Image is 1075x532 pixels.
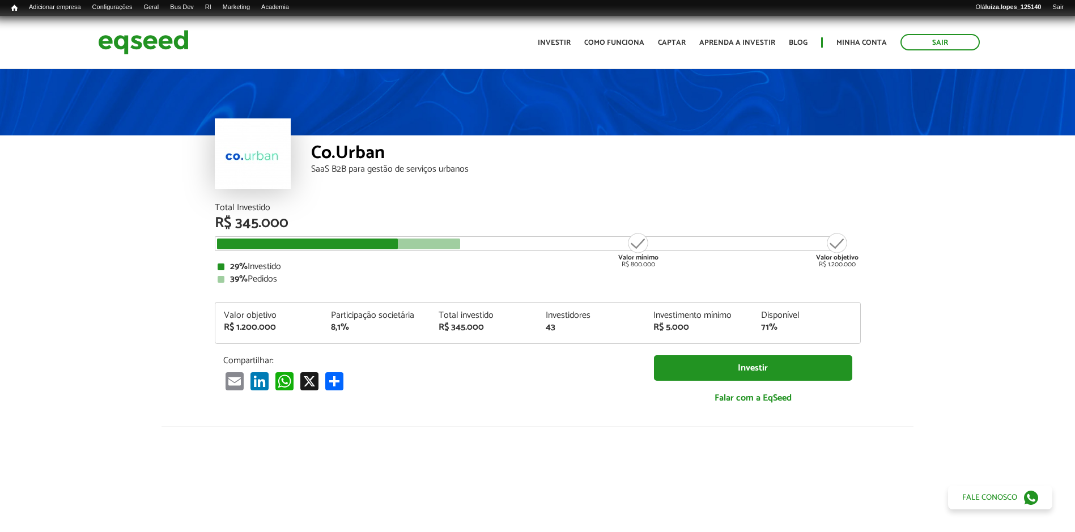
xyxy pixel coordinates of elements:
div: SaaS B2B para gestão de serviços urbanos [311,165,861,174]
a: RI [199,3,217,12]
a: Oláluiza.lopes_125140 [970,3,1047,12]
div: Investimento mínimo [653,311,744,320]
strong: Valor objetivo [816,252,859,263]
div: 71% [761,323,852,332]
div: R$ 345.000 [439,323,529,332]
a: Fale conosco [948,486,1052,509]
div: Participação societária [331,311,422,320]
div: R$ 800.000 [617,232,660,268]
a: Configurações [87,3,138,12]
a: Marketing [217,3,256,12]
a: Bus Dev [164,3,199,12]
a: Investir [654,355,852,381]
img: EqSeed [98,27,189,57]
span: Início [11,4,18,12]
a: Aprenda a investir [699,39,775,46]
a: Sair [900,34,980,50]
div: Investido [218,262,858,271]
div: Investidores [546,311,636,320]
div: Disponível [761,311,852,320]
div: R$ 5.000 [653,323,744,332]
a: WhatsApp [273,372,296,390]
div: Pedidos [218,275,858,284]
a: Investir [538,39,571,46]
a: Início [6,3,23,14]
a: Falar com a EqSeed [654,386,852,410]
div: Total Investido [215,203,861,212]
div: R$ 1.200.000 [224,323,315,332]
div: R$ 345.000 [215,216,861,231]
strong: 39% [230,271,248,287]
a: Sair [1047,3,1069,12]
a: Email [223,372,246,390]
a: Geral [138,3,164,12]
strong: Valor mínimo [618,252,658,263]
a: Compartilhar [323,372,346,390]
p: Compartilhar: [223,355,637,366]
a: Blog [789,39,808,46]
div: Valor objetivo [224,311,315,320]
div: R$ 1.200.000 [816,232,859,268]
div: Total investido [439,311,529,320]
a: Captar [658,39,686,46]
div: 8,1% [331,323,422,332]
strong: luiza.lopes_125140 [985,3,1042,10]
div: 43 [546,323,636,332]
a: LinkedIn [248,372,271,390]
a: X [298,372,321,390]
a: Minha conta [836,39,887,46]
div: Co.Urban [311,144,861,165]
a: Academia [256,3,295,12]
a: Como funciona [584,39,644,46]
a: Adicionar empresa [23,3,87,12]
strong: 29% [230,259,248,274]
